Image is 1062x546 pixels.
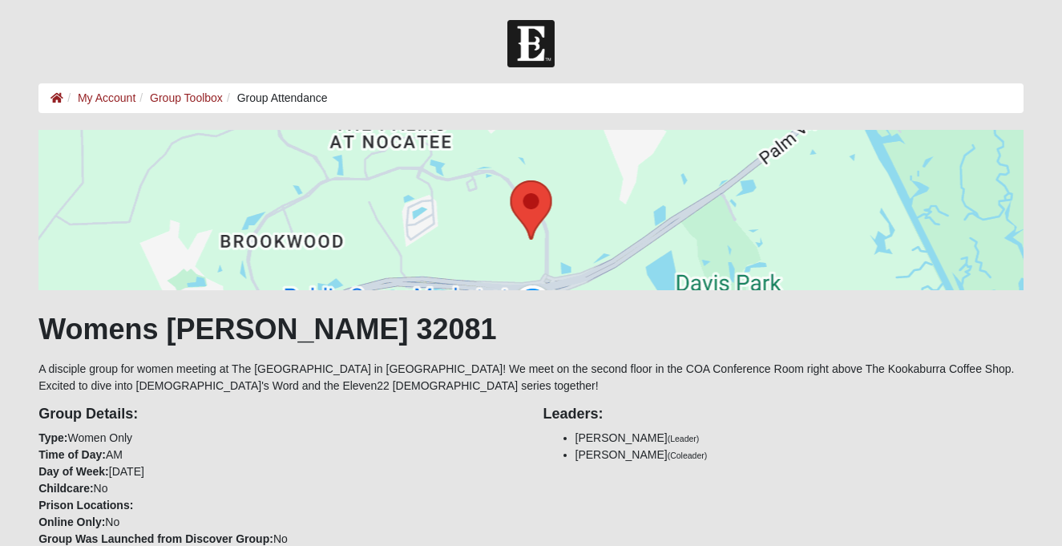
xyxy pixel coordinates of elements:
strong: Time of Day: [38,448,106,461]
strong: Day of Week: [38,465,109,478]
small: (Leader) [668,434,700,443]
strong: Prison Locations: [38,499,133,512]
strong: Online Only: [38,516,105,528]
li: Group Attendance [223,90,328,107]
a: Group Toolbox [150,91,223,104]
strong: Childcare: [38,482,93,495]
h1: Womens [PERSON_NAME] 32081 [38,312,1024,346]
li: [PERSON_NAME] [575,430,1024,447]
h4: Group Details: [38,406,519,423]
img: Church of Eleven22 Logo [507,20,555,67]
strong: Type: [38,431,67,444]
li: [PERSON_NAME] [575,447,1024,463]
small: (Coleader) [668,451,708,460]
h4: Leaders: [543,406,1024,423]
a: My Account [78,91,135,104]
